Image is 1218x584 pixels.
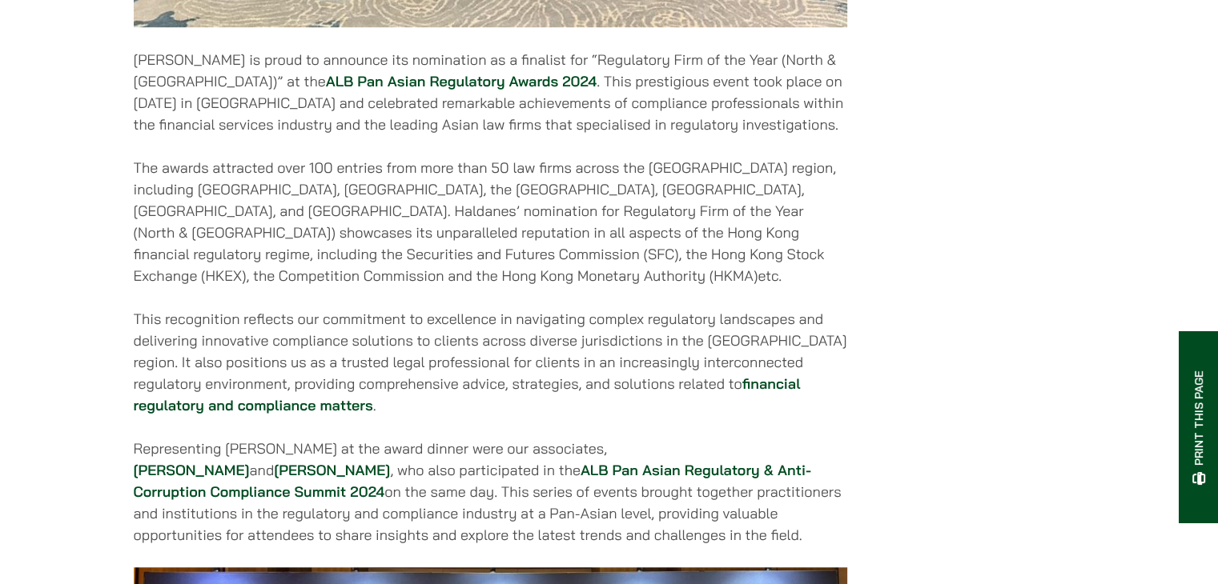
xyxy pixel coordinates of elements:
[326,72,597,90] a: ALB Pan Asian Regulatory Awards 2024
[134,461,250,479] a: [PERSON_NAME]
[134,49,847,135] p: [PERSON_NAME] is proud to announce its nomination as a finalist for “Regulatory Firm of the Year ...
[134,374,801,414] a: financial regulatory and compliance matters
[134,308,847,416] p: This recognition reflects our commitment to excellence in navigating complex regulatory landscape...
[134,438,847,546] p: Representing [PERSON_NAME] at the award dinner were our associates, and , who also participated i...
[274,461,390,479] a: [PERSON_NAME]
[134,157,847,286] p: The awards attracted over 100 entries from more than 50 law firms across the [GEOGRAPHIC_DATA] re...
[134,461,811,501] a: ALB Pan Asian Regulatory & Anti-Corruption Compliance Summit 2024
